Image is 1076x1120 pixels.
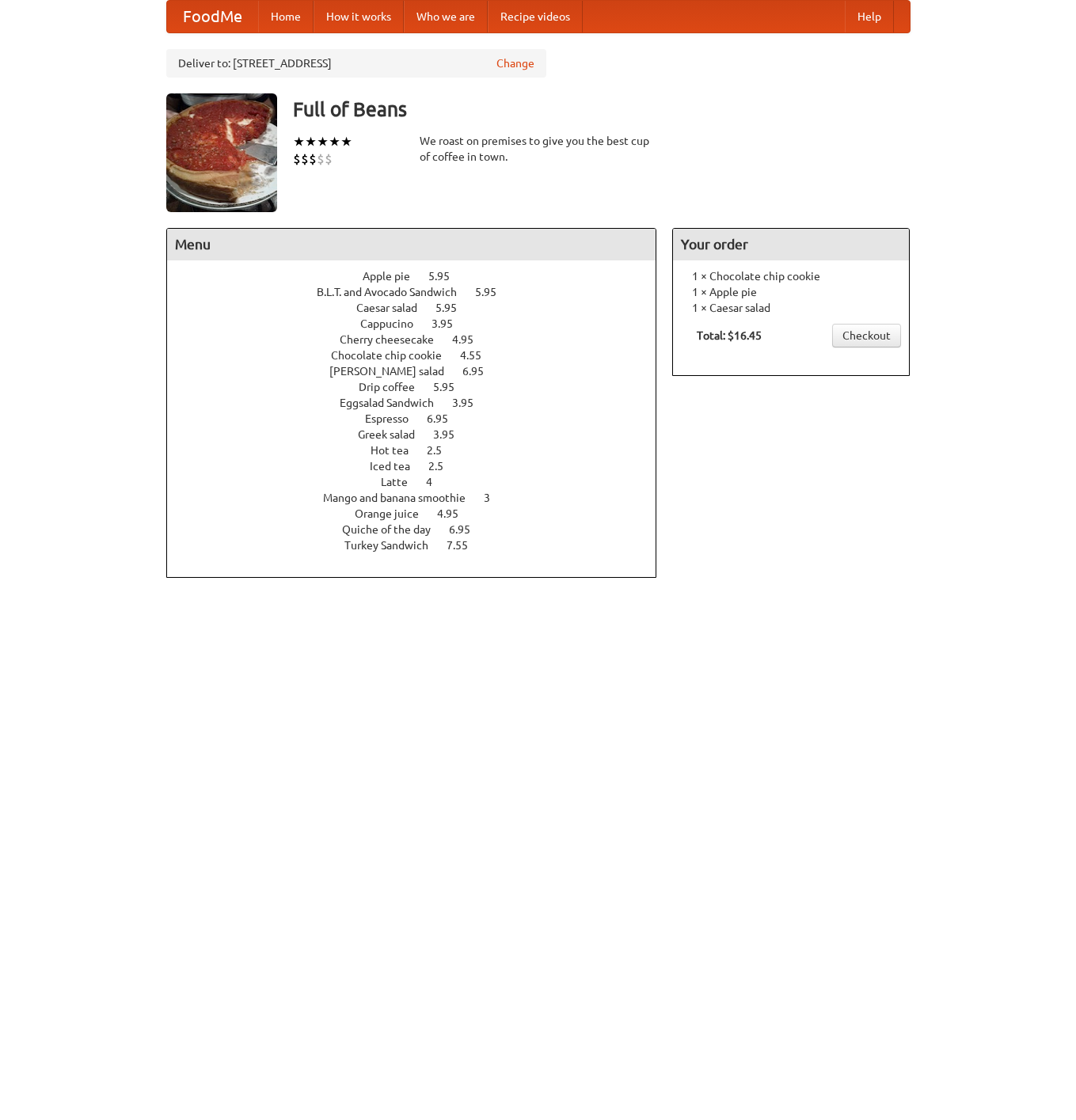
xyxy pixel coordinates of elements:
[404,1,488,32] a: Who we are
[428,460,459,473] span: 2.5
[427,412,464,425] span: 6.95
[293,150,301,168] li: $
[317,286,473,298] span: B.L.T. and Avocado Sandwich
[342,523,447,536] span: Quiche of the day
[452,333,489,346] span: 4.95
[449,523,486,536] span: 6.95
[329,365,513,378] a: [PERSON_NAME] salad 6.95
[309,150,317,168] li: $
[433,381,470,393] span: 5.95
[832,324,901,347] a: Checkout
[697,329,762,342] b: Total: $16.45
[340,333,450,346] span: Cherry cheesecake
[359,381,484,393] a: Drip coffee 5.95
[370,460,426,473] span: Iced tea
[358,428,484,441] a: Greek salad 3.95
[167,1,258,32] a: FoodMe
[360,317,482,330] a: Cappucino 3.95
[358,428,431,441] span: Greek salad
[325,150,333,168] li: $
[845,1,894,32] a: Help
[496,55,534,71] a: Change
[370,460,473,473] a: Iced tea 2.5
[420,133,657,165] div: We roast on premises to give you the best cup of coffee in town.
[452,397,489,409] span: 3.95
[488,1,583,32] a: Recipe videos
[331,349,458,362] span: Chocolate chip cookie
[340,397,450,409] span: Eggsalad Sandwich
[314,1,404,32] a: How it works
[340,397,503,409] a: Eggsalad Sandwich 3.95
[329,133,340,150] li: ★
[355,507,488,520] a: Orange juice 4.95
[427,444,458,457] span: 2.5
[363,270,479,283] a: Apple pie 5.95
[293,133,305,150] li: ★
[323,492,519,504] a: Mango and banana smoothie 3
[355,507,435,520] span: Orange juice
[360,317,429,330] span: Cappucino
[447,539,484,552] span: 7.55
[356,302,486,314] a: Caesar salad 5.95
[381,476,462,488] a: Latte 4
[331,349,511,362] a: Chocolate chip cookie 4.55
[166,49,546,78] div: Deliver to: [STREET_ADDRESS]
[301,150,309,168] li: $
[323,492,481,504] span: Mango and banana smoothie
[371,444,471,457] a: Hot tea 2.5
[462,365,500,378] span: 6.95
[359,381,431,393] span: Drip coffee
[340,133,352,150] li: ★
[317,133,329,150] li: ★
[167,229,656,260] h4: Menu
[433,428,470,441] span: 3.95
[673,229,909,260] h4: Your order
[317,286,526,298] a: B.L.T. and Avocado Sandwich 5.95
[681,300,901,316] li: 1 × Caesar salad
[426,476,448,488] span: 4
[437,507,474,520] span: 4.95
[371,444,424,457] span: Hot tea
[428,270,466,283] span: 5.95
[356,302,433,314] span: Caesar salad
[381,476,424,488] span: Latte
[363,270,426,283] span: Apple pie
[166,93,277,212] img: angular.jpg
[258,1,314,32] a: Home
[484,492,506,504] span: 3
[475,286,512,298] span: 5.95
[432,317,469,330] span: 3.95
[340,333,503,346] a: Cherry cheesecake 4.95
[344,539,444,552] span: Turkey Sandwich
[435,302,473,314] span: 5.95
[365,412,477,425] a: Espresso 6.95
[293,93,911,125] h3: Full of Beans
[317,150,325,168] li: $
[681,284,901,300] li: 1 × Apple pie
[681,268,901,284] li: 1 × Chocolate chip cookie
[365,412,424,425] span: Espresso
[342,523,500,536] a: Quiche of the day 6.95
[329,365,460,378] span: [PERSON_NAME] salad
[460,349,497,362] span: 4.55
[344,539,497,552] a: Turkey Sandwich 7.55
[305,133,317,150] li: ★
